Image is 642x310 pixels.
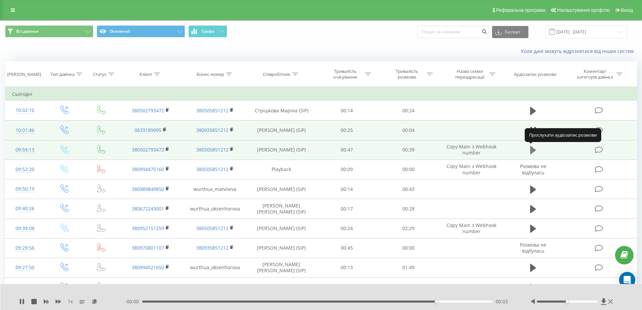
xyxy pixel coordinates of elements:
[378,101,439,120] td: 00:24
[247,179,316,199] td: [PERSON_NAME] (SIP)
[496,7,546,13] span: Реферальна програма
[12,281,38,294] div: 09:27:37
[196,166,228,172] a: 380505851212
[327,68,363,80] div: Тривалість очікування
[520,242,546,254] span: Розмова не відбулась
[378,140,439,160] td: 00:39
[316,278,378,297] td: 00:07
[125,298,142,305] span: - 00:00
[378,160,439,179] td: 00:00
[378,278,439,297] td: 00:44
[378,120,439,140] td: 00:04
[12,182,38,196] div: 09:50:19
[5,87,637,101] td: Сьогодні
[316,140,378,160] td: 00:47
[452,68,488,80] div: Назва схеми переадресації
[188,25,227,37] button: Графік
[378,199,439,219] td: 00:28
[514,72,556,77] div: Аудіозапис розмови
[12,163,38,176] div: 09:52:20
[132,225,164,231] a: 380952151259
[7,72,41,77] div: [PERSON_NAME]
[247,140,316,160] td: [PERSON_NAME] (SIP)
[575,68,615,80] div: Коментар/категорія дзвінка
[247,199,316,219] td: [PERSON_NAME] [PERSON_NAME] (SIP)
[132,146,164,153] a: 380502793472
[389,68,425,80] div: Тривалість розмови
[316,120,378,140] td: 00:25
[521,48,637,54] a: Коли дані можуть відрізнятися вiд інших систем
[140,72,152,77] div: Клієнт
[12,104,38,117] div: 10:02:10
[51,72,74,77] div: Тип дзвінка
[435,300,437,303] div: Accessibility label
[196,245,228,251] a: 380935851212
[247,219,316,238] td: [PERSON_NAME] (SIP)
[316,258,378,277] td: 00:13
[492,26,528,38] button: Експорт
[247,258,316,277] td: [PERSON_NAME] [PERSON_NAME] (SIP)
[183,258,247,277] td: wurthua_oksenhorova
[621,7,633,13] span: Вихід
[132,264,164,271] a: 380994521650
[417,26,489,38] input: Пошук за номером
[196,72,224,77] div: Бізнес номер
[619,272,635,288] div: Open Intercom Messenger
[202,29,215,34] span: Графік
[132,205,164,212] a: 380672243001
[12,222,38,235] div: 09:39:08
[93,72,106,77] div: Статус
[12,143,38,157] div: 09:59:13
[525,128,601,142] div: Прослухати аудіозапис розмови
[557,7,610,13] span: Налаштування профілю
[183,199,247,219] td: wurthua_oksenhorova
[16,29,38,34] span: Всі дзвінки
[196,127,228,133] a: 380935851212
[247,101,316,120] td: Стрішкова Маріна (SIP)
[378,179,439,199] td: 00:43
[439,140,503,160] td: Copy Main з Webhook number
[316,179,378,199] td: 00:14
[378,258,439,277] td: 01:49
[196,146,228,153] a: 380505851212
[134,127,161,133] a: 0633189995
[132,107,164,114] a: 380502793472
[316,101,378,120] td: 00:14
[196,225,228,231] a: 380505851212
[12,124,38,137] div: 10:01:46
[68,298,73,305] span: 1 x
[247,160,316,179] td: Playback
[97,25,185,37] button: Основний
[439,219,503,238] td: Copy Main з Webhook number
[247,278,316,297] td: [PERSON_NAME] (SIP)
[196,107,228,114] a: 380505851212
[247,238,316,258] td: [PERSON_NAME] (SIP)
[439,160,503,179] td: Copy Main з Webhook number
[316,238,378,258] td: 00:45
[12,202,38,215] div: 09:40:26
[247,120,316,140] td: [PERSON_NAME] (SIP)
[132,245,164,251] a: 380970801107
[316,199,378,219] td: 00:17
[378,238,439,258] td: 00:00
[496,298,508,305] span: 00:03
[132,166,164,172] a: 380994475160
[183,179,247,199] td: wurthua_matviieva
[263,72,291,77] div: Співробітник
[520,163,546,175] span: Розмова не відбулась
[132,186,164,192] a: 380989849850
[566,300,569,303] div: Accessibility label
[316,219,378,238] td: 00:24
[316,160,378,179] td: 00:09
[12,242,38,255] div: 09:29:56
[5,25,93,37] button: Всі дзвінки
[12,261,38,274] div: 09:27:50
[378,219,439,238] td: 02:29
